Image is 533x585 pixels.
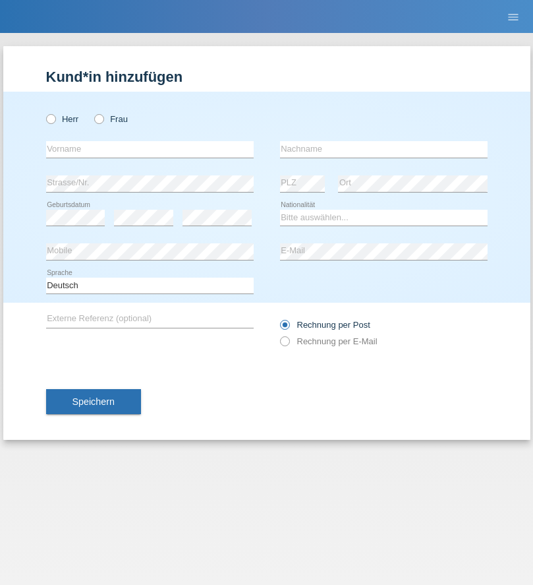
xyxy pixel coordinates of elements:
[46,389,141,414] button: Speichern
[72,396,115,407] span: Speichern
[46,114,55,123] input: Herr
[280,320,370,330] label: Rechnung per Post
[94,114,103,123] input: Frau
[280,336,289,353] input: Rechnung per E-Mail
[46,69,488,85] h1: Kund*in hinzufügen
[507,11,520,24] i: menu
[280,320,289,336] input: Rechnung per Post
[280,336,378,346] label: Rechnung per E-Mail
[46,114,79,124] label: Herr
[94,114,128,124] label: Frau
[500,13,526,20] a: menu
